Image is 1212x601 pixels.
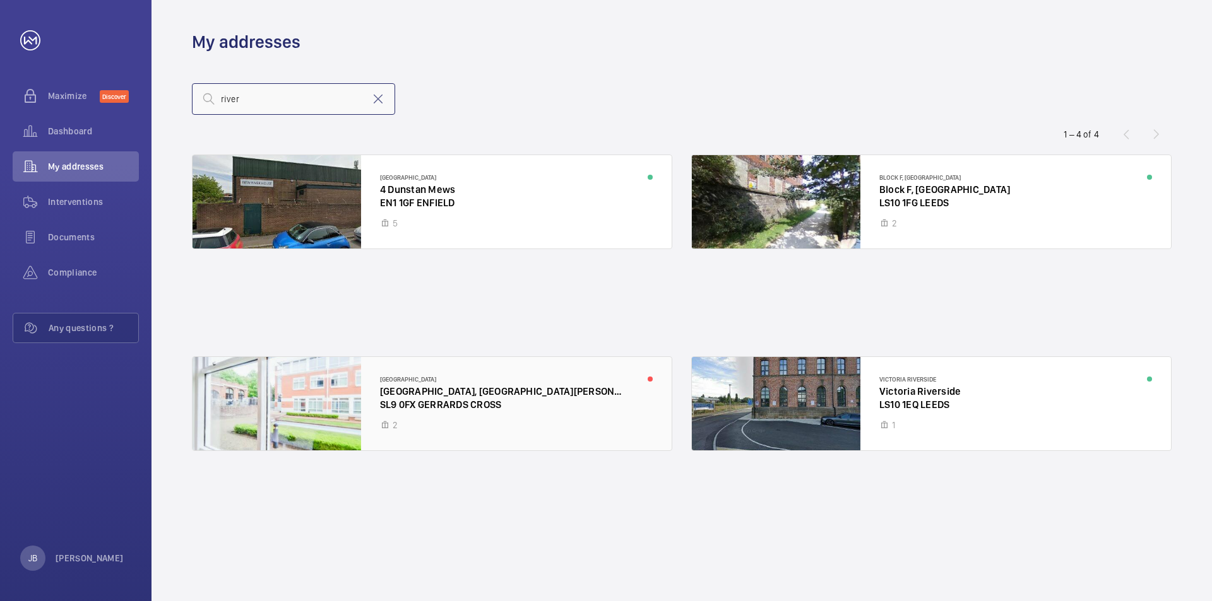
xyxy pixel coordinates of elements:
span: Maximize [48,90,100,102]
p: JB [28,552,37,564]
span: Any questions ? [49,322,138,334]
span: Documents [48,231,139,243]
h1: My addresses [192,30,300,54]
span: Compliance [48,266,139,279]
input: Search by address [192,83,395,115]
p: [PERSON_NAME] [56,552,124,564]
div: 1 – 4 of 4 [1064,128,1099,141]
span: My addresses [48,160,139,173]
span: Dashboard [48,125,139,137]
span: Interventions [48,195,139,208]
span: Discover [100,90,129,103]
